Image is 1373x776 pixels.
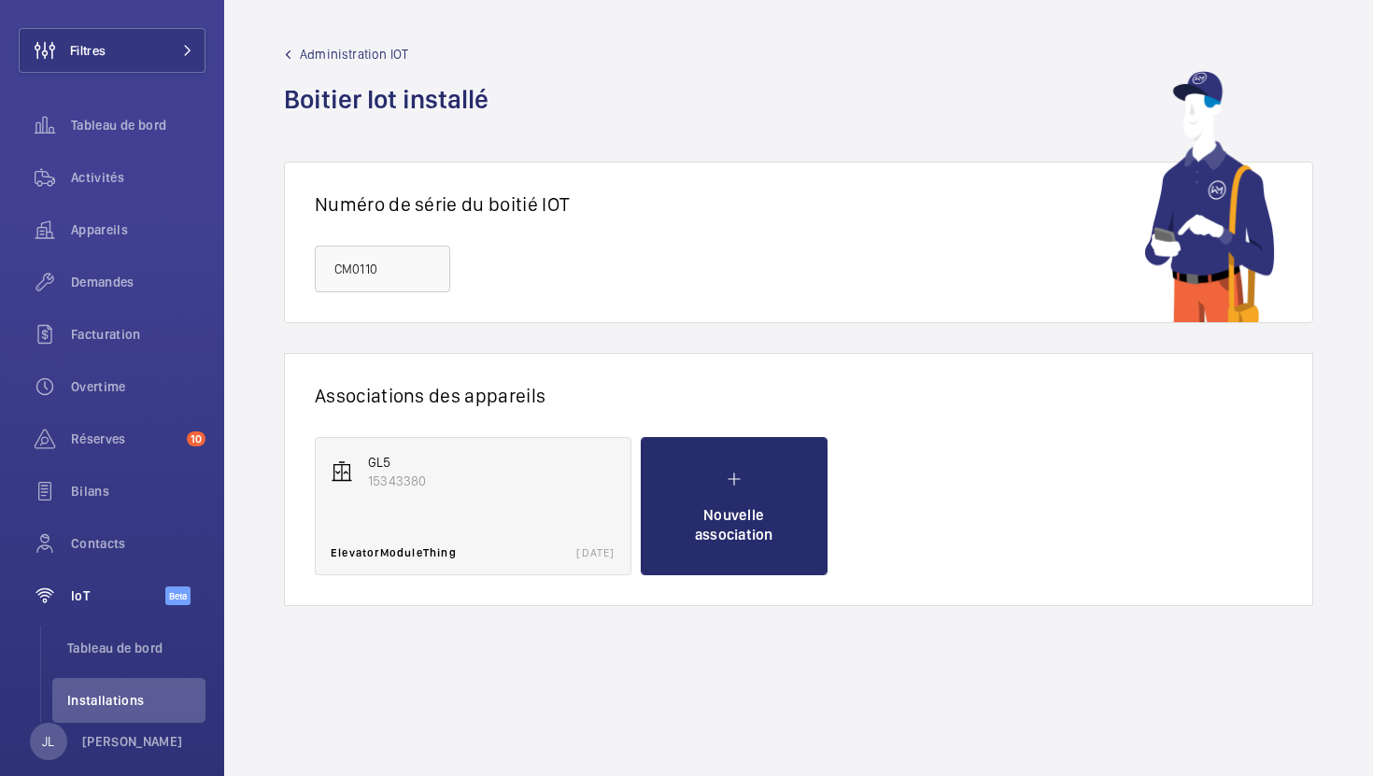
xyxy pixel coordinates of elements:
[165,586,191,605] span: Beta
[331,460,353,483] img: elevator.svg
[315,384,1282,407] h1: Associations des appareils
[70,41,106,60] span: Filtres
[368,472,616,490] p: 15343380
[300,45,408,63] span: Administration IOT
[19,28,205,73] button: Filtres
[71,168,205,187] span: Activités
[315,192,570,216] h1: Numéro de série du boitié IOT
[71,377,205,396] span: Overtime
[82,732,183,751] p: [PERSON_NAME]
[284,82,500,117] h1: Boitier Iot installé
[71,534,205,553] span: Contacts
[67,639,205,657] span: Tableau de bord
[368,453,616,472] p: GL5
[71,116,205,134] span: Tableau de bord
[187,431,205,446] span: 10
[71,430,179,448] span: Réserves
[71,325,205,344] span: Facturation
[1144,71,1275,322] img: mechanic using app
[576,546,615,559] p: [DATE]
[67,691,205,710] span: Installations
[331,546,457,559] p: ElevatorModuleThing
[71,273,205,291] span: Demandes
[42,732,54,751] p: JL
[315,246,450,292] input: WMXXXX, GMXXXX, AM...
[71,482,205,501] span: Bilans
[71,220,205,239] span: Appareils
[71,586,165,605] span: IoT
[641,437,828,575] button: Nouvelle association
